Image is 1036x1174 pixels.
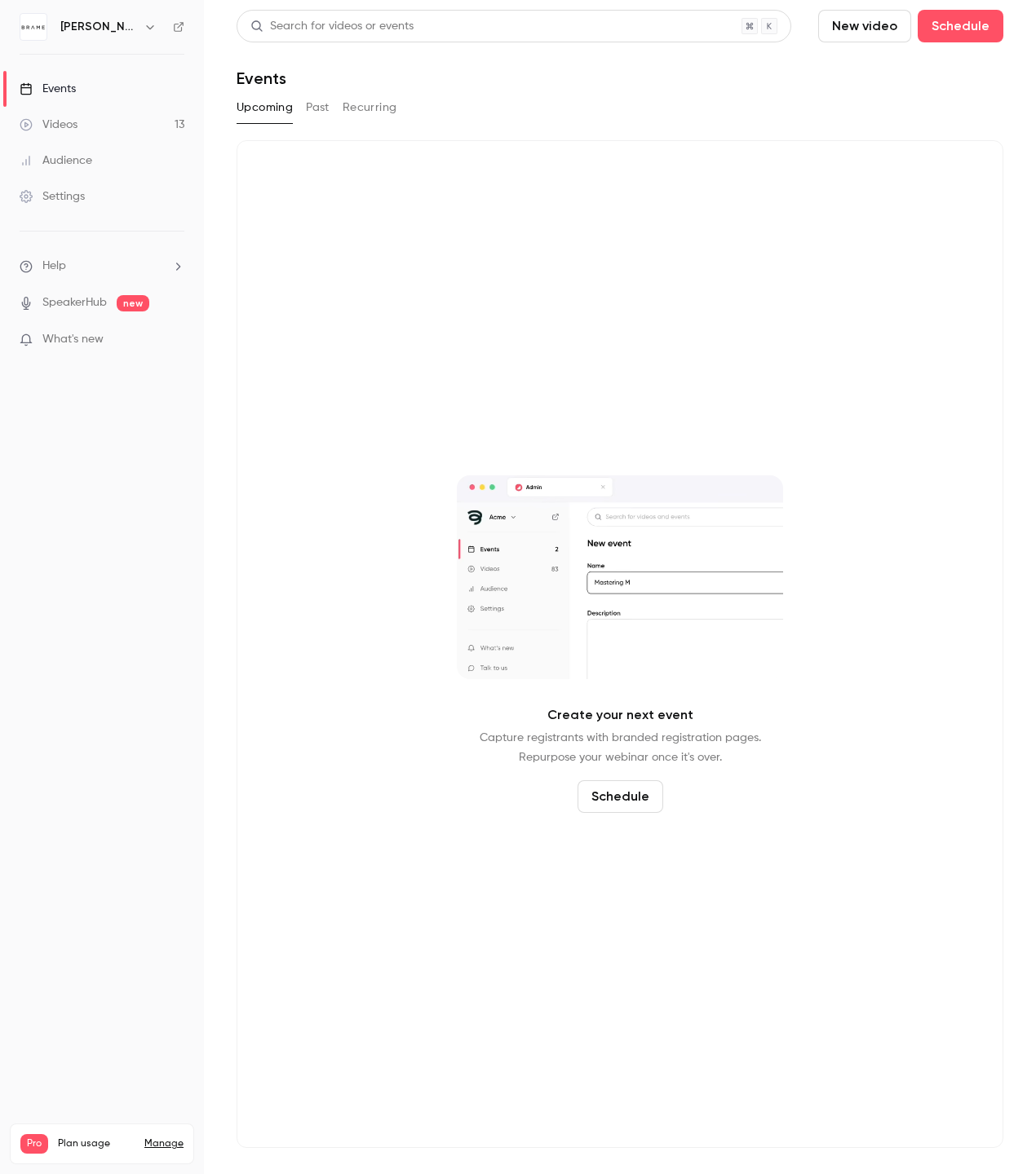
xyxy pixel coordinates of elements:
img: BRAME [20,14,46,40]
p: Create your next event [547,705,693,725]
button: Recurring [343,95,397,121]
div: Audience [20,152,92,169]
h1: Events [237,68,286,88]
button: New video [818,10,911,42]
div: Events [20,81,76,97]
span: Help [42,258,66,275]
span: What's new [42,331,104,348]
a: SpeakerHub [42,294,107,311]
p: Capture registrants with branded registration pages. Repurpose your webinar once it's over. [480,728,761,767]
div: Search for videos or events [250,18,414,35]
button: Schedule [578,780,663,813]
a: Manage [144,1137,184,1150]
span: new [117,295,149,311]
li: help-dropdown-opener [20,258,184,275]
h6: [PERSON_NAME] [60,19,137,35]
span: Pro [20,1134,48,1154]
button: Upcoming [237,95,293,121]
button: Past [306,95,330,121]
span: Plan usage [58,1137,135,1150]
div: Videos [20,117,77,133]
div: Settings [20,188,85,205]
button: Schedule [918,10,1003,42]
